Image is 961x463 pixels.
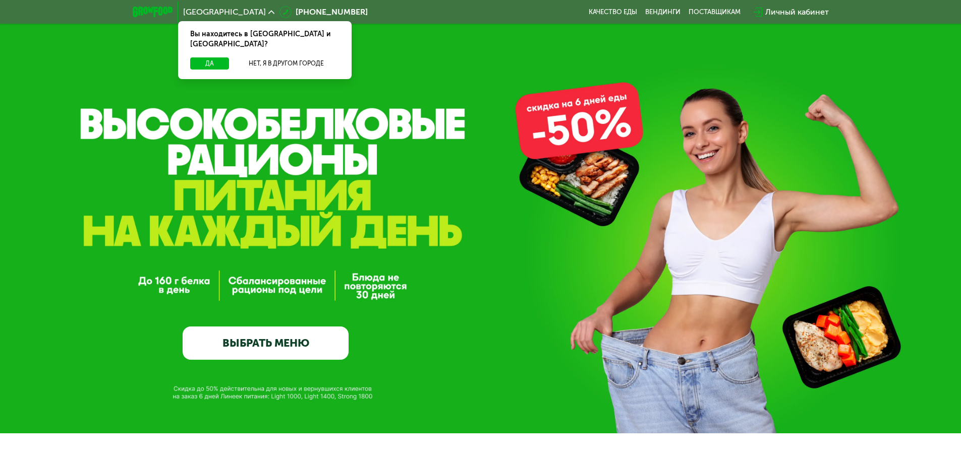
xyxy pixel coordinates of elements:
[233,57,340,70] button: Нет, я в другом городе
[178,21,352,57] div: Вы находитесь в [GEOGRAPHIC_DATA] и [GEOGRAPHIC_DATA]?
[183,326,349,360] a: ВЫБРАТЬ МЕНЮ
[190,57,229,70] button: Да
[279,6,368,18] a: [PHONE_NUMBER]
[645,8,681,16] a: Вендинги
[183,8,266,16] span: [GEOGRAPHIC_DATA]
[689,8,741,16] div: поставщикам
[765,6,829,18] div: Личный кабинет
[589,8,637,16] a: Качество еды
